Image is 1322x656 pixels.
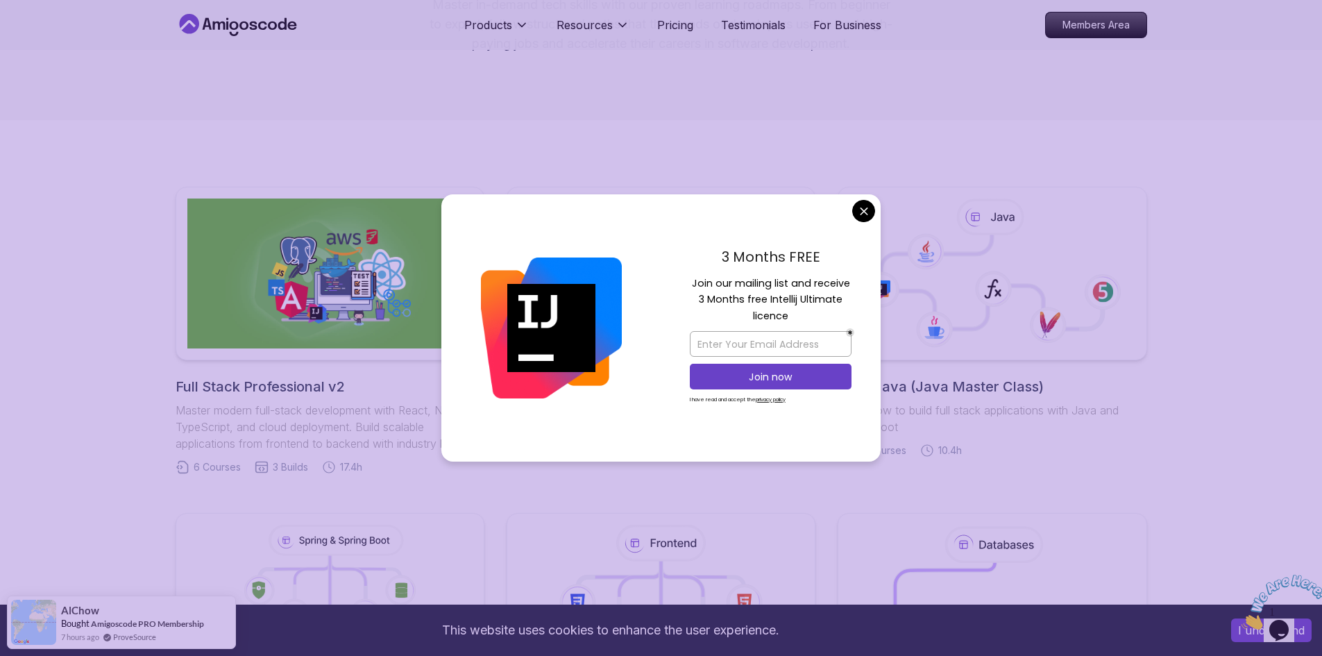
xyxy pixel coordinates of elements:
img: Chat attention grabber [6,6,92,60]
button: Products [464,17,529,44]
a: ProveSource [113,631,156,643]
a: Testimonials [721,17,786,33]
span: 17.4h [340,460,362,474]
span: 3 Builds [273,460,308,474]
button: Accept cookies [1231,619,1312,642]
span: 7 hours ago [61,631,99,643]
iframe: chat widget [1236,569,1322,635]
a: For Business [813,17,881,33]
p: Resources [557,17,613,33]
img: provesource social proof notification image [11,600,56,645]
a: Members Area [1045,12,1147,38]
a: Java Full StackLearn how to build full stack applications with Java and Spring Boot29 Courses4 Bu... [507,187,815,457]
span: 1 [6,6,11,17]
h2: Core Java (Java Master Class) [838,377,1146,396]
p: Learn how to build full stack applications with Java and Spring Boot [838,402,1146,435]
a: Pricing [657,17,693,33]
span: Bought [61,618,90,629]
span: 10.4h [938,444,962,457]
span: AlChow [61,605,99,616]
a: Amigoscode PRO Membership [91,619,204,629]
p: Products [464,17,512,33]
a: Full Stack Professional v2Full Stack Professional v2Master modern full-stack development with Rea... [176,187,484,474]
img: Full Stack Professional v2 [187,199,473,348]
h2: Full Stack Professional v2 [176,377,484,396]
a: Core Java (Java Master Class)Learn how to build full stack applications with Java and Spring Boot... [838,187,1146,457]
p: Master modern full-stack development with React, Node.js, TypeScript, and cloud deployment. Build... [176,402,484,452]
div: This website uses cookies to enhance the user experience. [10,615,1210,646]
p: Members Area [1046,12,1146,37]
span: 18 Courses [856,444,906,457]
span: 6 Courses [194,460,241,474]
button: Resources [557,17,629,44]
